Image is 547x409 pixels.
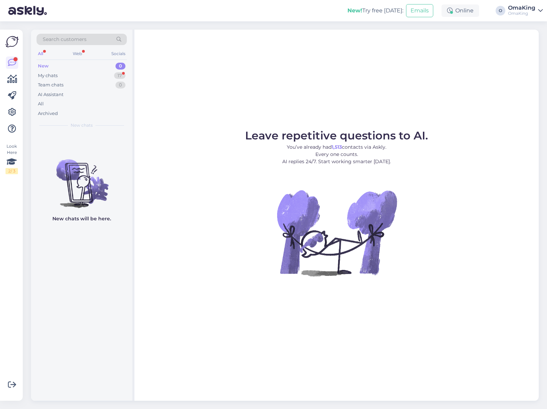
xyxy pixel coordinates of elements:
[332,144,342,150] b: 1,513
[508,5,543,16] a: OmaKingOmaKing
[115,82,125,88] div: 0
[110,49,127,58] div: Socials
[347,7,403,15] div: Try free [DATE]:
[38,91,63,98] div: AI Assistant
[6,168,18,174] div: 2 / 3
[38,63,49,70] div: New
[245,129,428,142] span: Leave repetitive questions to AI.
[508,5,535,11] div: OmaKing
[71,122,93,128] span: New chats
[31,147,132,209] img: No chats
[38,82,63,88] div: Team chats
[406,4,433,17] button: Emails
[114,72,125,79] div: 17
[71,49,83,58] div: Web
[115,63,125,70] div: 0
[38,101,44,107] div: All
[38,110,58,117] div: Archived
[38,72,58,79] div: My chats
[52,215,111,222] p: New chats will be here.
[508,11,535,16] div: OmaKing
[442,4,479,17] div: Online
[496,6,505,15] div: O
[347,7,362,14] b: New!
[6,35,19,48] img: Askly Logo
[43,36,87,43] span: Search customers
[275,171,399,295] img: No Chat active
[6,143,18,174] div: Look Here
[245,144,428,165] p: You’ve already had contacts via Askly. Every one counts. AI replies 24/7. Start working smarter [...
[37,49,44,58] div: All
